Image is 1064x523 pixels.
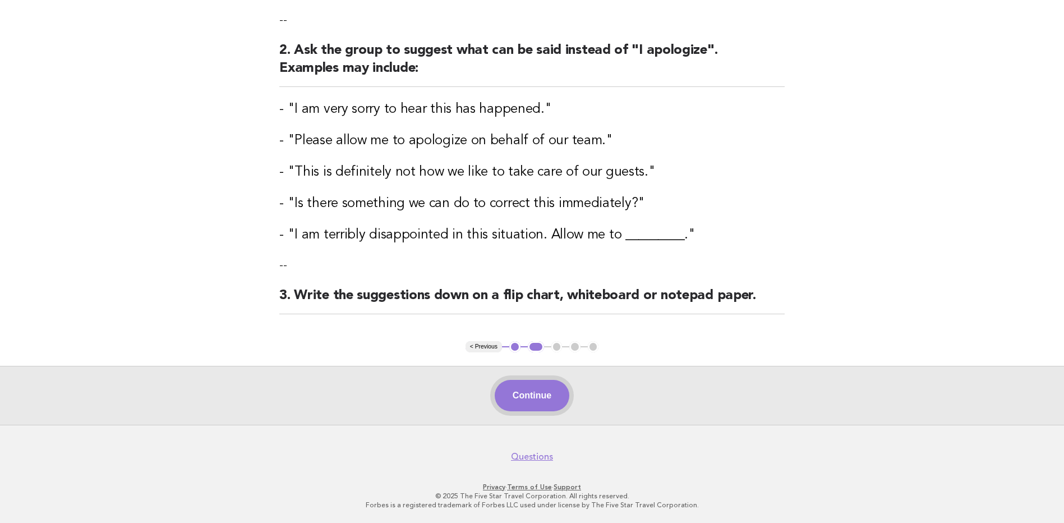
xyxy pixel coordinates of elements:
h2: 3. Write the suggestions down on a flip chart, whiteboard or notepad paper. [279,287,785,314]
a: Questions [511,451,553,462]
a: Support [554,483,581,491]
h3: - "Is there something we can do to correct this immediately?" [279,195,785,213]
h3: - "This is definitely not how we like to take care of our guests." [279,163,785,181]
a: Terms of Use [507,483,552,491]
h3: - "I am terribly disappointed in this situation. Allow me to _________." [279,226,785,244]
p: -- [279,12,785,28]
p: © 2025 The Five Star Travel Corporation. All rights reserved. [189,492,876,501]
button: < Previous [466,341,502,352]
h3: - "Please allow me to apologize on behalf of our team." [279,132,785,150]
button: Continue [495,380,569,411]
button: 1 [509,341,521,352]
button: 2 [528,341,544,352]
p: -- [279,258,785,273]
h3: - "I am very sorry to hear this has happened." [279,100,785,118]
p: Forbes is a registered trademark of Forbes LLC used under license by The Five Star Travel Corpora... [189,501,876,510]
h2: 2. Ask the group to suggest what can be said instead of "I apologize". Examples may include: [279,42,785,87]
p: · · [189,483,876,492]
a: Privacy [483,483,505,491]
